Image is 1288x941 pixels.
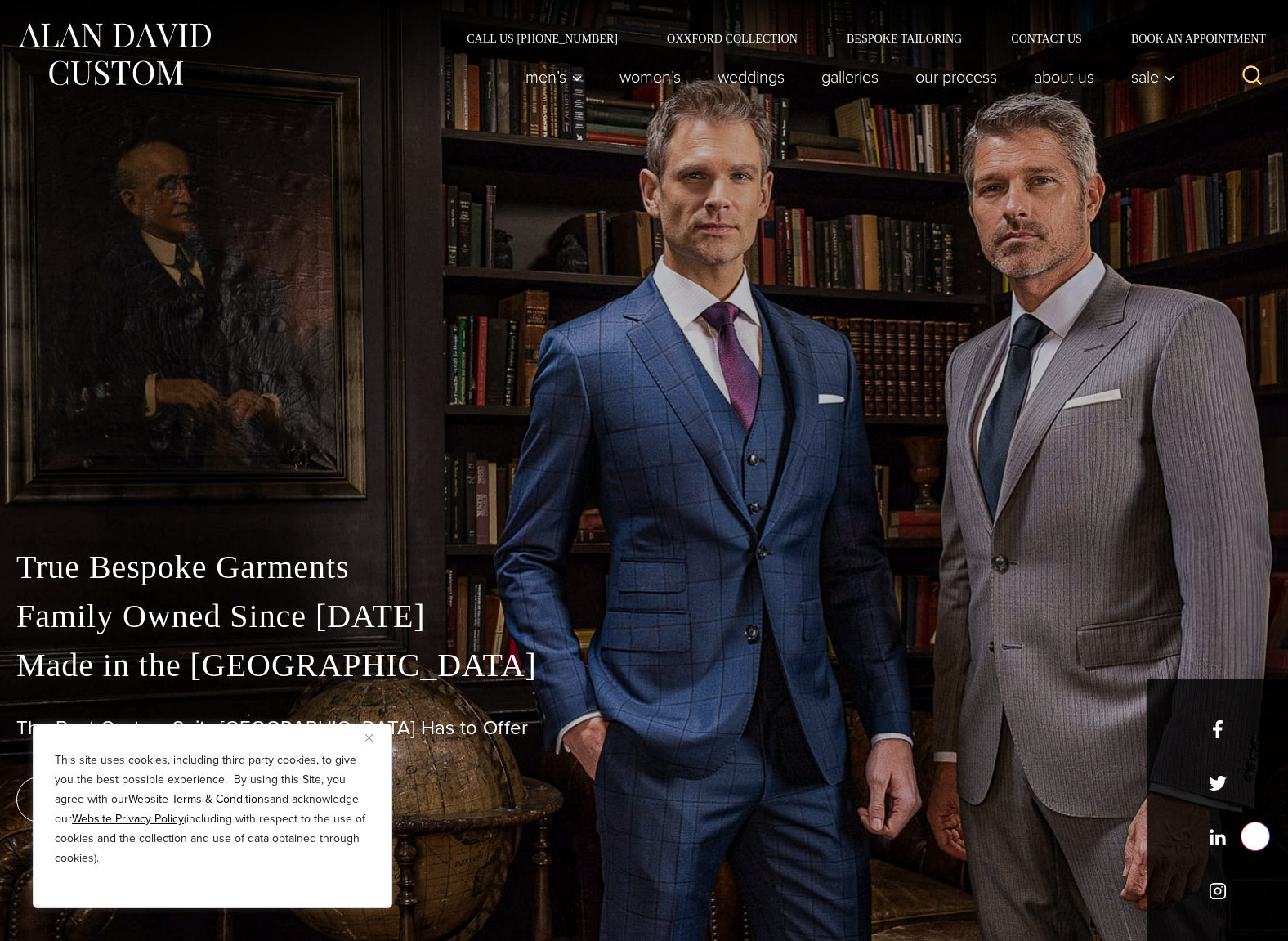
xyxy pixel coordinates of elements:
[365,728,385,747] button: Close
[16,18,212,91] img: Alan David Custom
[128,791,270,808] a: Website Terms & Conditions
[16,543,1272,690] p: True Bespoke Garments Family Owned Since [DATE] Made in the [GEOGRAPHIC_DATA]
[1131,69,1175,85] span: Sale
[986,33,1107,44] a: Contact Us
[1016,60,1113,93] a: About Us
[897,60,1016,93] a: Our Process
[642,33,822,44] a: Oxxford Collection
[1107,33,1272,44] a: Book an Appointment
[16,716,1272,740] h1: The Best Custom Suits [GEOGRAPHIC_DATA] Has to Offer
[525,69,583,85] span: Men’s
[72,810,184,827] a: Website Privacy Policy
[16,777,245,822] a: book an appointment
[803,60,897,93] a: Galleries
[700,60,803,93] a: weddings
[822,33,986,44] a: Bespoke Tailoring
[55,751,370,868] p: This site uses cookies, including third party cookies, to give you the best possible experience. ...
[365,734,373,742] img: Close
[508,60,1184,93] nav: Primary Navigation
[442,33,642,44] a: Call Us [PHONE_NUMBER]
[1232,57,1272,96] button: View Search Form
[602,60,700,93] a: Women’s
[442,33,1272,44] nav: Secondary Navigation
